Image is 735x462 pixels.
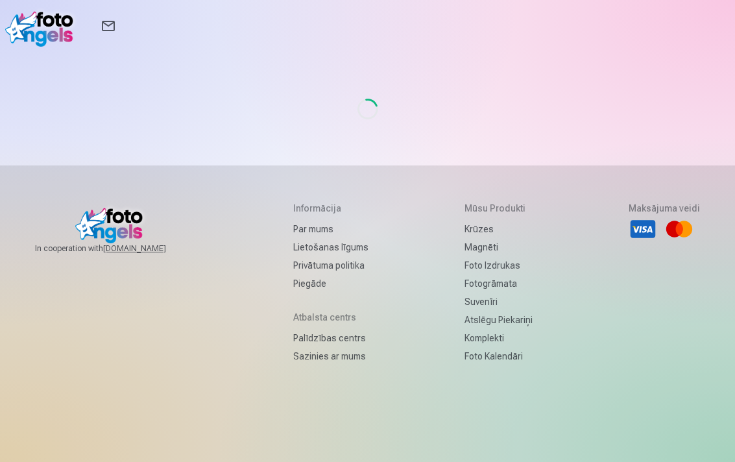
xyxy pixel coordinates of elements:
[293,238,368,256] a: Lietošanas līgums
[665,215,693,243] li: Mastercard
[293,256,368,274] a: Privātuma politika
[629,202,700,215] h5: Maksājuma veidi
[5,5,80,47] img: /v1
[293,347,368,365] a: Sazinies ar mums
[293,311,368,324] h5: Atbalsta centrs
[293,202,368,215] h5: Informācija
[464,347,533,365] a: Foto kalendāri
[293,329,368,347] a: Palīdzības centrs
[464,274,533,293] a: Fotogrāmata
[464,293,533,311] a: Suvenīri
[464,256,533,274] a: Foto izdrukas
[103,243,197,254] a: [DOMAIN_NAME]
[464,311,533,329] a: Atslēgu piekariņi
[464,238,533,256] a: Magnēti
[629,215,657,243] li: Visa
[464,220,533,238] a: Krūzes
[464,329,533,347] a: Komplekti
[35,243,197,254] span: In cooperation with
[293,220,368,238] a: Par mums
[293,274,368,293] a: Piegāde
[464,202,533,215] h5: Mūsu produkti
